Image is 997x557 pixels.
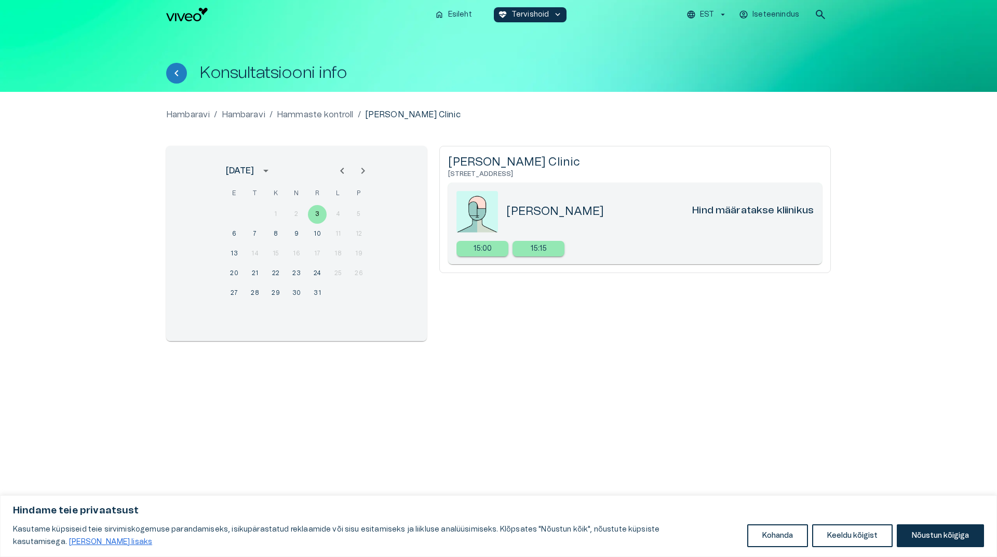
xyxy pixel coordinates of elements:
[246,183,264,204] span: teisipäev
[737,7,802,22] button: Iseteenindus
[308,183,327,204] span: reede
[13,523,739,548] p: Kasutame küpsiseid teie sirvimiskogemuse parandamiseks, isikupärastatud reklaamide või sisu esita...
[225,225,244,243] button: 6
[225,284,244,303] button: 27
[222,108,265,121] a: Hambaravi
[166,63,187,84] button: Tagasi
[752,9,799,20] p: Iseteenindus
[225,244,244,263] button: 13
[498,10,507,19] span: ecg_heart
[474,243,492,254] p: 15:00
[814,8,827,21] span: search
[358,108,361,121] p: /
[266,284,285,303] button: 29
[246,264,264,283] button: 21
[266,225,285,243] button: 8
[353,160,373,181] button: Next month
[506,204,604,219] h5: [PERSON_NAME]
[246,284,264,303] button: 28
[308,264,327,283] button: 24
[553,10,562,19] span: keyboard_arrow_down
[456,241,508,256] a: Select new timeslot for rescheduling
[531,243,547,254] p: 15:15
[494,7,567,22] button: ecg_heartTervishoidkeyboard_arrow_down
[308,205,327,224] button: 3
[13,505,984,517] p: Hindame teie privaatsust
[287,264,306,283] button: 23
[430,7,477,22] button: homeEsileht
[700,9,714,20] p: EST
[448,155,822,170] h5: [PERSON_NAME] Clinic
[812,524,893,547] button: Keeldu kõigist
[810,4,831,25] button: open search modal
[270,108,273,121] p: /
[435,10,444,19] span: home
[456,241,508,256] div: 15:00
[308,284,327,303] button: 31
[308,225,327,243] button: 10
[511,9,549,20] p: Tervishoid
[266,264,285,283] button: 22
[166,8,208,21] img: Viveo logo
[266,183,285,204] span: kolmapäev
[246,225,264,243] button: 7
[448,9,472,20] p: Esileht
[225,183,244,204] span: esmaspäev
[53,8,69,17] span: Help
[257,162,275,180] button: calendar view is open, switch to year view
[329,183,347,204] span: laupäev
[448,170,822,179] h6: [STREET_ADDRESS]
[349,183,368,204] span: pühapäev
[166,108,210,121] a: Hambaravi
[365,108,461,121] p: [PERSON_NAME] Clinic
[225,264,244,283] button: 20
[513,241,564,256] div: 15:15
[287,183,306,204] span: neljapäev
[692,204,814,219] h6: Hind määratakse kliinikus
[69,538,153,546] a: Loe lisaks
[747,524,808,547] button: Kohanda
[226,165,254,177] div: [DATE]
[166,8,426,21] a: Navigate to homepage
[456,191,498,233] img: doctorPlaceholder-zWS651l2.jpeg
[513,241,564,256] a: Select new timeslot for rescheduling
[897,524,984,547] button: Nõustun kõigiga
[287,225,306,243] button: 9
[199,64,347,82] h1: Konsultatsiooni info
[287,284,306,303] button: 30
[277,108,354,121] a: Hammaste kontroll
[685,7,729,22] button: EST
[214,108,217,121] p: /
